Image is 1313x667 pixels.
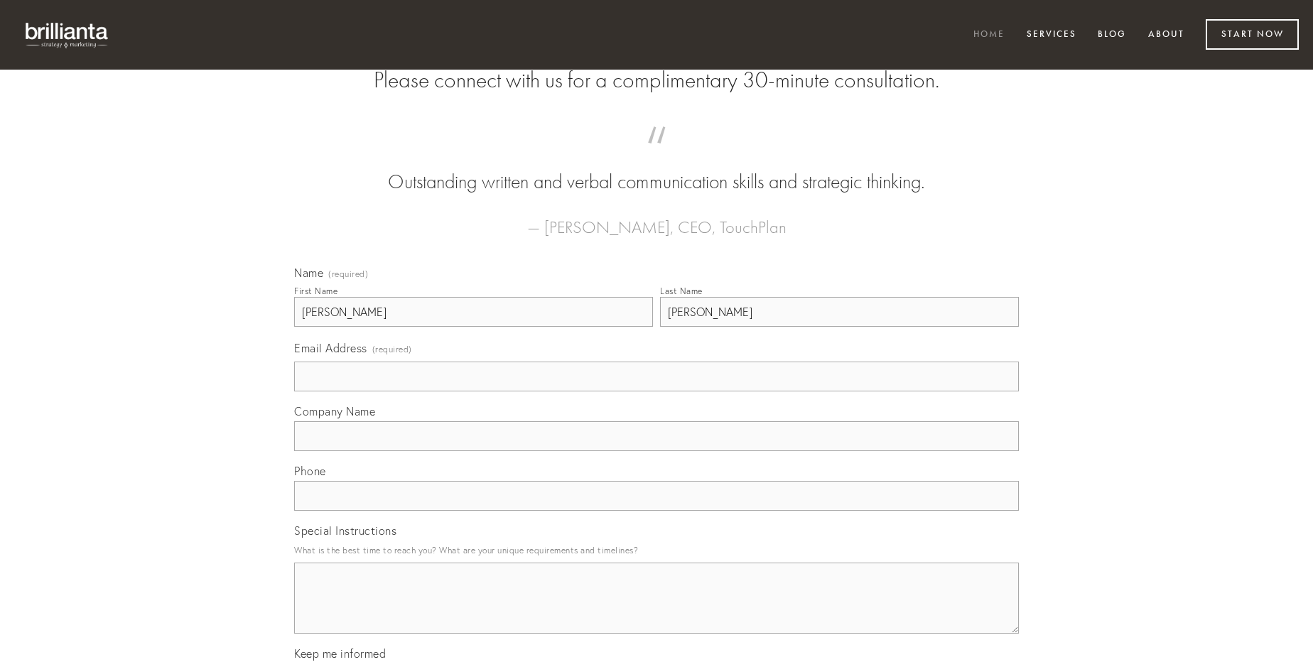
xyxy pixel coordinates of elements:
[294,404,375,418] span: Company Name
[317,141,996,168] span: “
[317,196,996,242] figcaption: — [PERSON_NAME], CEO, TouchPlan
[294,646,386,661] span: Keep me informed
[294,286,337,296] div: First Name
[964,23,1014,47] a: Home
[1139,23,1194,47] a: About
[1206,19,1299,50] a: Start Now
[294,541,1019,560] p: What is the best time to reach you? What are your unique requirements and timelines?
[317,141,996,196] blockquote: Outstanding written and verbal communication skills and strategic thinking.
[294,464,326,478] span: Phone
[1088,23,1135,47] a: Blog
[14,14,121,55] img: brillianta - research, strategy, marketing
[372,340,412,359] span: (required)
[294,341,367,355] span: Email Address
[294,524,396,538] span: Special Instructions
[294,67,1019,94] h2: Please connect with us for a complimentary 30-minute consultation.
[328,270,368,278] span: (required)
[660,286,703,296] div: Last Name
[294,266,323,280] span: Name
[1017,23,1086,47] a: Services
